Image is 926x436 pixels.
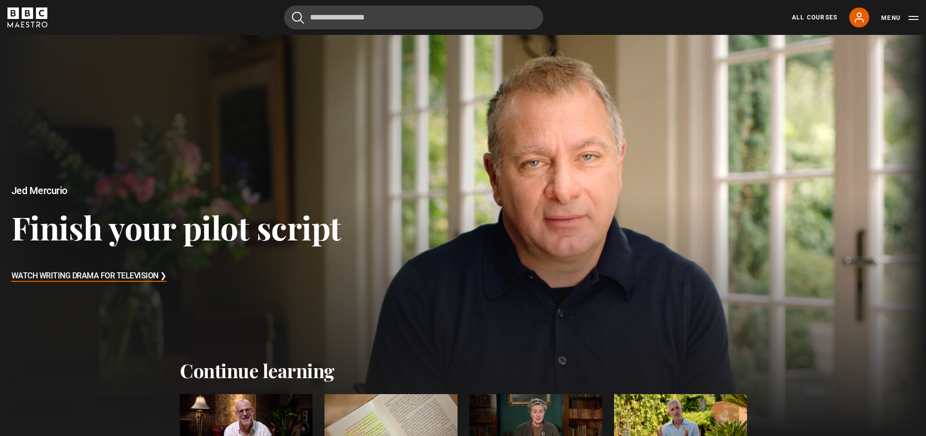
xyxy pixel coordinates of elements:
h3: Finish your pilot script [11,208,341,246]
a: All Courses [792,13,837,22]
h3: Watch Writing Drama for Television ❯ [11,269,166,284]
button: Submit the search query [292,11,304,24]
button: Toggle navigation [881,13,919,23]
h2: Continue learning [180,359,746,382]
svg: BBC Maestro [7,7,47,27]
h2: Jed Mercurio [11,185,341,197]
input: Search [284,5,543,29]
